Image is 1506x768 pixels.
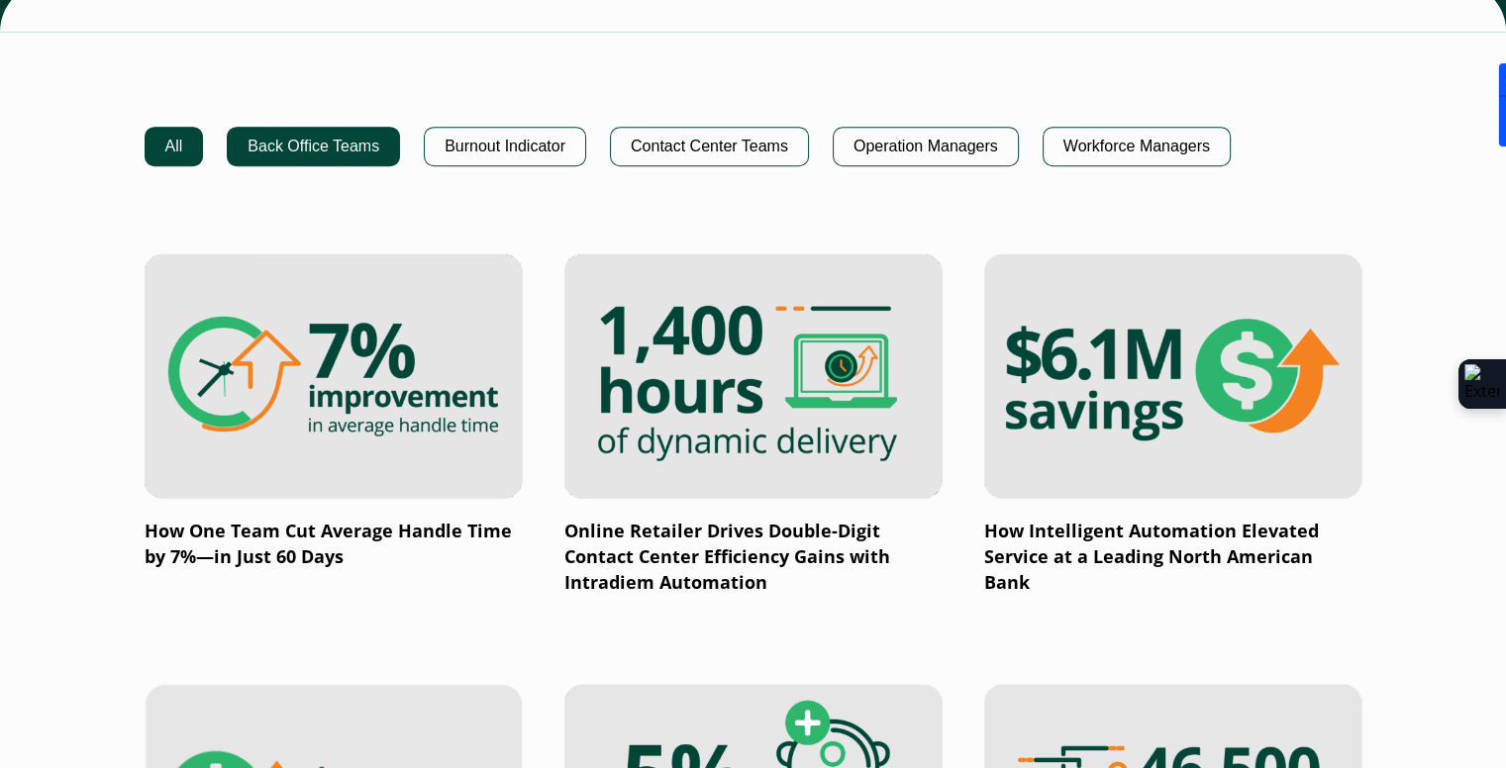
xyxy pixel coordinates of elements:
[1043,127,1231,166] button: Workforce Managers
[145,127,204,166] button: All
[145,253,523,570] a: How One Team Cut Average Handle Time by 7%—in Just 60 Days
[145,519,523,570] p: How One Team Cut Average Handle Time by 7%—in Just 60 Days
[833,127,1019,166] button: Operation Managers
[227,127,400,166] button: Back Office Teams
[1464,364,1500,404] img: Extension Icon
[610,127,809,166] button: Contact Center Teams
[984,519,1362,596] p: How Intelligent Automation Elevated Service at a Leading North American Bank
[984,253,1362,596] a: How Intelligent Automation Elevated Service at a Leading North American Bank
[564,253,943,596] a: Online Retailer Drives Double-Digit Contact Center Efficiency Gains with Intradiem Automation
[424,127,586,166] button: Burnout Indicator
[564,519,943,596] p: Online Retailer Drives Double-Digit Contact Center Efficiency Gains with Intradiem Automation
